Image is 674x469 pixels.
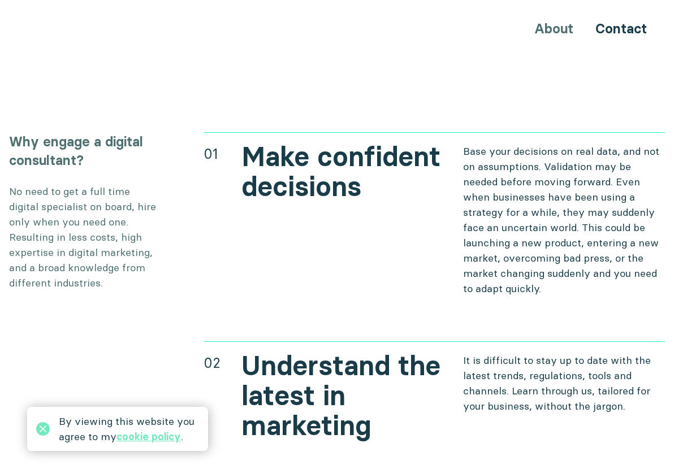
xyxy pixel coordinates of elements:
[463,144,665,296] p: Base your decisions on real data, and not on assumptions. Validation may be needed before moving ...
[241,351,443,440] h2: Understand the latest in marketing
[116,430,181,443] a: cookie policy
[59,414,199,444] div: By viewing this website you agree to my .
[463,353,665,414] p: It is difficult to stay up to date with the latest trends, regulations, tools and channels. Learn...
[204,144,218,164] div: 01
[204,353,221,373] div: 02
[9,184,156,290] p: No need to get a full time digital specialist on board, hire only when you need one. Resulting in...
[241,142,443,202] h2: Make confident decisions
[9,132,156,170] h3: Why engage a digital consultant?
[595,20,647,37] a: Contact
